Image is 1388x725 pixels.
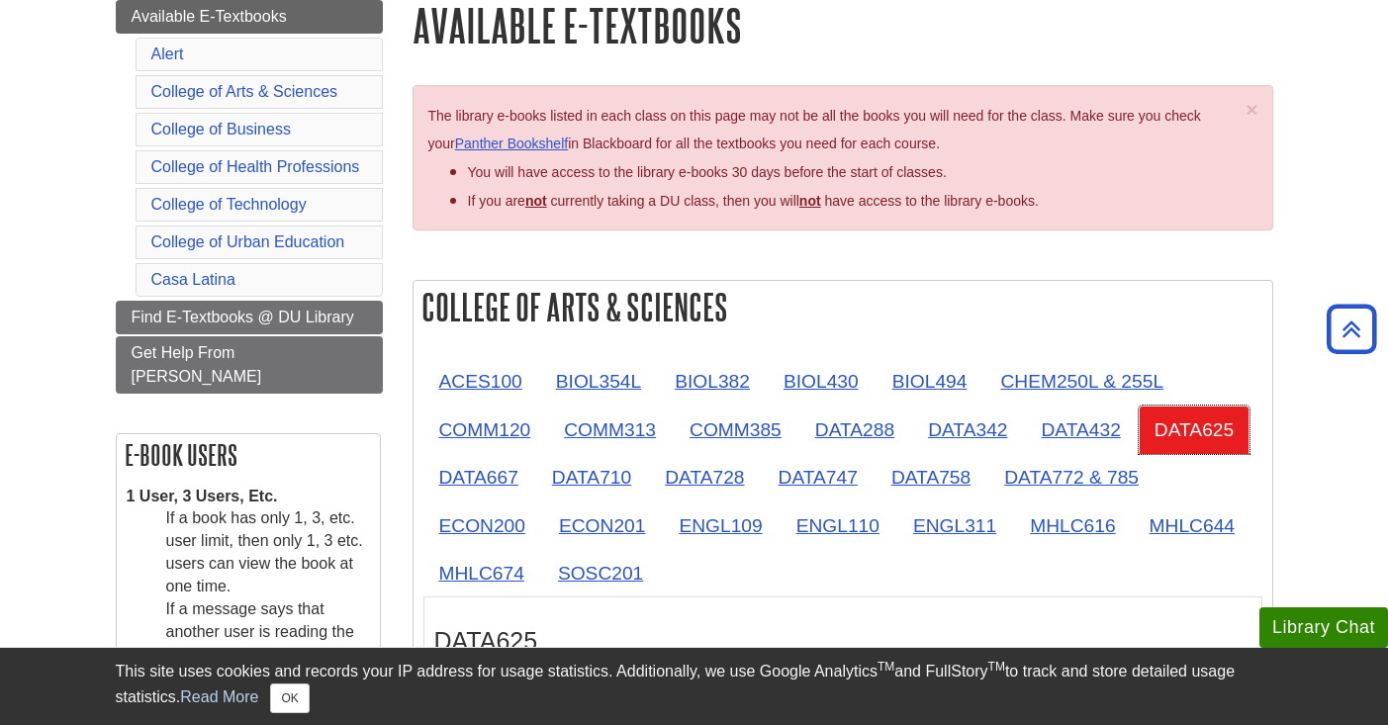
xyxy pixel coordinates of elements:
[151,83,338,100] a: College of Arts & Sciences
[912,406,1023,454] a: DATA342
[878,660,894,674] sup: TM
[116,336,383,394] a: Get Help From [PERSON_NAME]
[877,357,983,406] a: BIOL494
[988,660,1005,674] sup: TM
[117,434,380,476] h2: E-book Users
[132,344,262,385] span: Get Help From [PERSON_NAME]
[763,453,874,501] a: DATA747
[423,501,541,550] a: ECON200
[548,406,672,454] a: COMM313
[897,501,1012,550] a: ENGL311
[1139,406,1249,454] a: DATA625
[876,453,986,501] a: DATA758
[663,501,778,550] a: ENGL109
[132,8,287,25] span: Available E-Textbooks
[434,627,1251,656] h3: DATA625
[423,453,534,501] a: DATA667
[455,136,568,151] a: Panther Bookshelf
[1259,607,1388,648] button: Library Chat
[151,271,235,288] a: Casa Latina
[799,406,910,454] a: DATA288
[423,357,538,406] a: ACES100
[988,453,1155,501] a: DATA772 & 785
[423,406,547,454] a: COMM120
[674,406,797,454] a: COMM385
[649,453,760,501] a: DATA728
[132,309,354,325] span: Find E-Textbooks @ DU Library
[1134,501,1250,550] a: MHLC644
[540,357,657,406] a: BIOL354L
[1246,99,1257,120] button: Close
[428,108,1201,152] span: The library e-books listed in each class on this page may not be all the books you will need for ...
[151,158,360,175] a: College of Health Professions
[151,233,345,250] a: College of Urban Education
[127,486,370,508] dt: 1 User, 3 Users, Etc.
[151,196,307,213] a: College of Technology
[543,501,661,550] a: ECON201
[1320,316,1383,342] a: Back to Top
[1014,501,1131,550] a: MHLC616
[270,683,309,713] button: Close
[768,357,875,406] a: BIOL430
[984,357,1179,406] a: CHEM250L & 255L
[525,193,547,209] strong: not
[1025,406,1136,454] a: DATA432
[116,660,1273,713] div: This site uses cookies and records your IP address for usage statistics. Additionally, we use Goo...
[423,549,540,597] a: MHLC674
[151,121,291,137] a: College of Business
[536,453,647,501] a: DATA710
[659,357,766,406] a: BIOL382
[414,281,1272,333] h2: College of Arts & Sciences
[781,501,895,550] a: ENGL110
[799,193,821,209] u: not
[180,688,258,705] a: Read More
[116,301,383,334] a: Find E-Textbooks @ DU Library
[468,164,947,180] span: You will have access to the library e-books 30 days before the start of classes.
[542,549,659,597] a: SOSC201
[151,45,184,62] a: Alert
[468,193,1039,209] span: If you are currently taking a DU class, then you will have access to the library e-books.
[1246,98,1257,121] span: ×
